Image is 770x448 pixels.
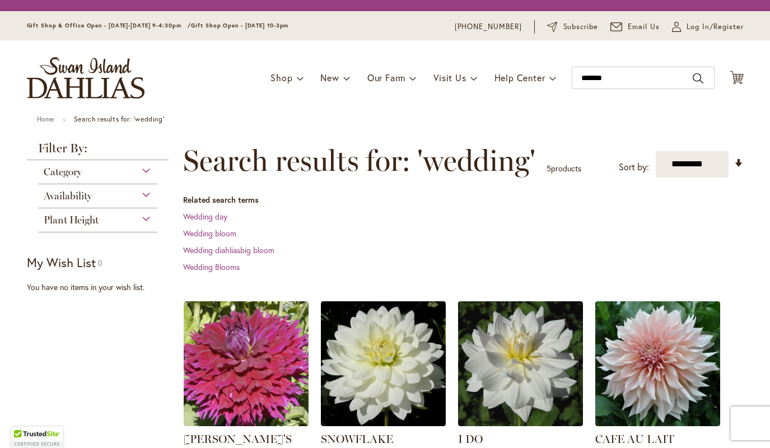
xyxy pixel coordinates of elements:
a: I DO [458,432,483,446]
a: Wedding Blooms [183,262,240,272]
strong: My Wish List [27,254,96,270]
a: Wedding day [183,211,227,222]
div: You have no items in your wish list. [27,282,176,293]
span: Availability [44,190,92,202]
span: Log In/Register [687,21,744,32]
span: Search results for: 'wedding' [183,144,535,178]
span: Category [44,166,82,178]
img: SNOWFLAKE [321,301,446,426]
a: Jennifer's Wedding [184,418,309,428]
span: Plant Height [44,214,99,226]
a: SNOWFLAKE [321,432,393,446]
label: Sort by: [619,157,649,178]
a: store logo [27,57,144,99]
img: Café Au Lait [595,301,720,426]
a: I DO [458,418,583,428]
a: Email Us [610,21,660,32]
button: Search [693,69,703,87]
span: Subscribe [563,21,599,32]
img: I DO [458,301,583,426]
img: Jennifer's Wedding [184,301,309,426]
span: Visit Us [433,72,466,83]
a: [PHONE_NUMBER] [455,21,522,32]
a: Home [37,115,54,123]
span: Email Us [628,21,660,32]
span: Gift Shop Open - [DATE] 10-3pm [191,22,288,29]
span: Shop [270,72,292,83]
span: Our Farm [367,72,405,83]
a: CAFE AU LAIT [595,432,674,446]
a: Wedding bloom [183,228,236,239]
strong: Search results for: 'wedding' [74,115,164,123]
span: New [320,72,339,83]
a: Log In/Register [672,21,744,32]
span: 5 [547,163,551,174]
dt: Related search terms [183,194,744,206]
span: Gift Shop & Office Open - [DATE]-[DATE] 9-4:30pm / [27,22,192,29]
a: Café Au Lait [595,418,720,428]
span: Help Center [494,72,545,83]
div: TrustedSite Certified [11,427,63,448]
strong: Filter By: [27,142,169,160]
a: Subscribe [547,21,598,32]
a: SNOWFLAKE [321,418,446,428]
a: Wedding diahliasbig bloom [183,245,274,255]
p: products [547,160,581,178]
